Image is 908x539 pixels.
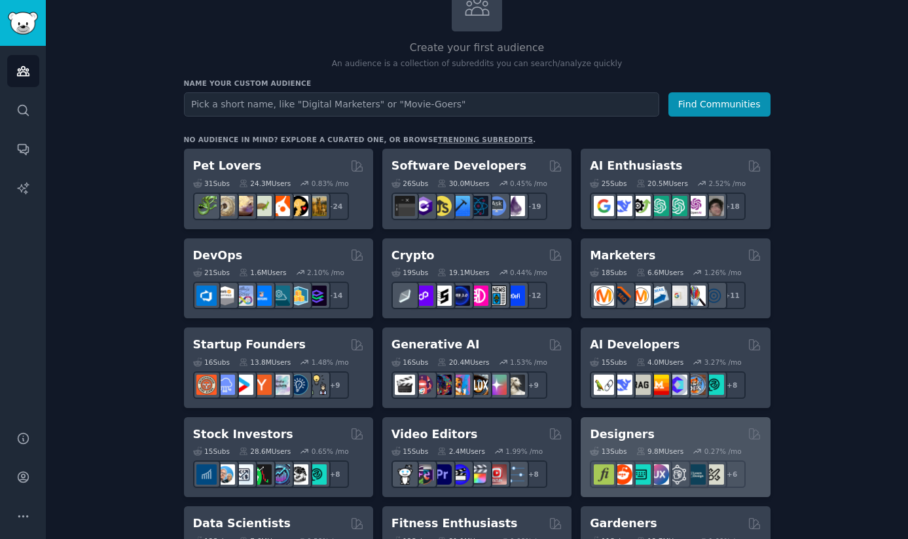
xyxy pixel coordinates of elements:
[520,282,547,309] div: + 12
[594,375,614,395] img: LangChain
[288,286,308,306] img: aws_cdk
[215,375,235,395] img: SaaS
[667,196,687,216] img: chatgpt_prompts_
[438,136,533,143] a: trending subreddits
[239,358,291,367] div: 13.8M Users
[193,179,230,188] div: 31 Sub s
[468,286,488,306] img: defiblockchain
[193,248,243,264] h2: DevOps
[468,375,488,395] img: FluxAI
[431,286,452,306] img: ethstaker
[505,286,525,306] img: defi_
[184,79,771,88] h3: Name your custom audience
[395,375,415,395] img: aivideo
[196,196,217,216] img: herpetology
[505,447,543,456] div: 1.99 % /mo
[612,375,632,395] img: DeepSeek
[510,358,547,367] div: 1.53 % /mo
[288,375,308,395] img: Entrepreneurship
[704,464,724,485] img: UX_Design
[649,464,669,485] img: UXDesign
[450,196,470,216] img: iOSProgramming
[486,196,507,216] img: AskComputerScience
[594,286,614,306] img: content_marketing
[505,196,525,216] img: elixir
[505,464,525,485] img: postproduction
[612,286,632,306] img: bigseo
[590,248,655,264] h2: Marketers
[612,464,632,485] img: logodesign
[391,358,428,367] div: 16 Sub s
[193,268,230,277] div: 21 Sub s
[685,464,706,485] img: learndesign
[590,158,682,174] h2: AI Enthusiasts
[239,447,291,456] div: 28.6M Users
[312,447,349,456] div: 0.65 % /mo
[431,464,452,485] img: premiere
[590,268,627,277] div: 18 Sub s
[718,460,746,488] div: + 6
[612,196,632,216] img: DeepSeek
[395,196,415,216] img: software
[704,286,724,306] img: OnlineMarketing
[391,426,478,443] h2: Video Editors
[630,464,651,485] img: UI_Design
[251,196,272,216] img: turtle
[590,337,680,353] h2: AI Developers
[431,375,452,395] img: deepdream
[520,460,547,488] div: + 8
[667,286,687,306] img: googleads
[486,286,507,306] img: CryptoNews
[391,158,526,174] h2: Software Developers
[450,375,470,395] img: sdforall
[184,58,771,70] p: An audience is a collection of subreddits you can search/analyze quickly
[468,196,488,216] img: reactnative
[193,447,230,456] div: 15 Sub s
[520,193,547,220] div: + 19
[233,196,253,216] img: leopardgeckos
[437,179,489,188] div: 30.0M Users
[196,286,217,306] img: azuredevops
[685,196,706,216] img: OpenAIDev
[718,282,746,309] div: + 11
[667,464,687,485] img: userexperience
[510,179,547,188] div: 0.45 % /mo
[184,135,536,144] div: No audience in mind? Explore a curated one, or browse .
[685,375,706,395] img: llmops
[193,426,293,443] h2: Stock Investors
[251,464,272,485] img: Trading
[413,375,433,395] img: dalle2
[510,268,547,277] div: 0.44 % /mo
[413,196,433,216] img: csharp
[193,515,291,532] h2: Data Scientists
[590,179,627,188] div: 25 Sub s
[233,286,253,306] img: Docker_DevOps
[450,464,470,485] img: VideoEditors
[321,282,349,309] div: + 14
[391,179,428,188] div: 26 Sub s
[270,375,290,395] img: indiehackers
[184,40,771,56] h2: Create your first audience
[594,196,614,216] img: GoogleGeminiAI
[288,464,308,485] img: swingtrading
[215,196,235,216] img: ballpython
[193,337,306,353] h2: Startup Founders
[708,179,746,188] div: 2.52 % /mo
[312,179,349,188] div: 0.83 % /mo
[649,375,669,395] img: MistralAI
[184,92,659,117] input: Pick a short name, like "Digital Marketers" or "Movie-Goers"
[667,375,687,395] img: OpenSourceAI
[718,371,746,399] div: + 8
[391,268,428,277] div: 19 Sub s
[590,515,657,532] h2: Gardeners
[636,179,688,188] div: 20.5M Users
[321,193,349,220] div: + 24
[486,375,507,395] img: starryai
[306,196,327,216] img: dogbreed
[391,337,480,353] h2: Generative AI
[193,358,230,367] div: 16 Sub s
[395,286,415,306] img: ethfinance
[685,286,706,306] img: MarketingResearch
[718,193,746,220] div: + 18
[312,358,349,367] div: 1.48 % /mo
